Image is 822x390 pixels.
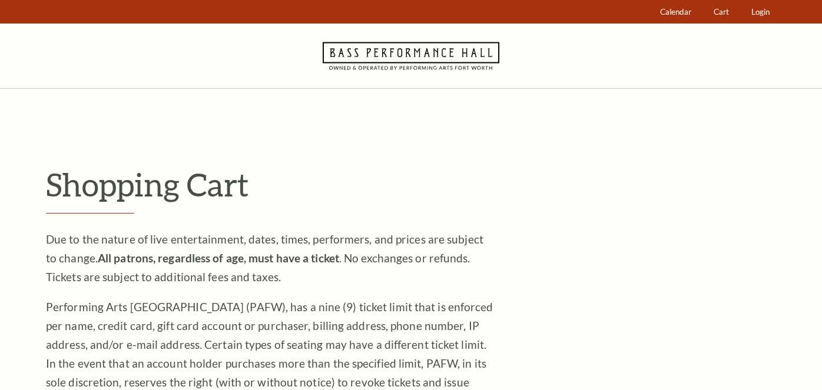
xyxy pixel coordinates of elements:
span: Login [751,7,770,16]
a: Login [746,1,775,24]
span: Cart [714,7,729,16]
span: Due to the nature of live entertainment, dates, times, performers, and prices are subject to chan... [46,232,483,284]
strong: All patrons, regardless of age, must have a ticket [98,251,339,265]
p: Shopping Cart [46,165,776,204]
a: Cart [708,1,735,24]
a: Calendar [655,1,697,24]
span: Calendar [660,7,691,16]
